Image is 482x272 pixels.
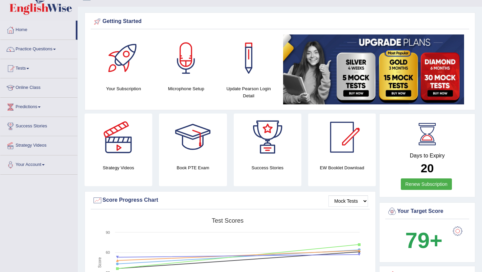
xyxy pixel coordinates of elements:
div: Getting Started [92,17,467,27]
a: Your Account [0,155,77,172]
tspan: Score [97,257,102,268]
text: 90 [106,230,110,234]
h4: Your Subscription [96,85,152,92]
tspan: Test scores [212,217,244,224]
a: Renew Subscription [401,178,452,190]
b: 79+ [405,228,442,253]
h4: Days to Expiry [387,153,467,159]
h4: Strategy Videos [85,164,152,171]
h4: Success Stories [234,164,301,171]
div: Your Target Score [387,206,467,217]
div: Score Progress Chart [92,195,368,205]
a: Online Class [0,78,77,95]
h4: EW Booklet Download [308,164,376,171]
h4: Microphone Setup [158,85,214,92]
img: small5.jpg [283,34,464,104]
a: Practice Questions [0,40,77,57]
a: Home [0,21,76,38]
text: 60 [106,250,110,254]
a: Success Stories [0,117,77,134]
b: 20 [421,162,434,175]
h4: Update Pearson Login Detail [221,85,277,99]
a: Tests [0,59,77,76]
a: Predictions [0,98,77,115]
a: Strategy Videos [0,136,77,153]
h4: Book PTE Exam [159,164,227,171]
